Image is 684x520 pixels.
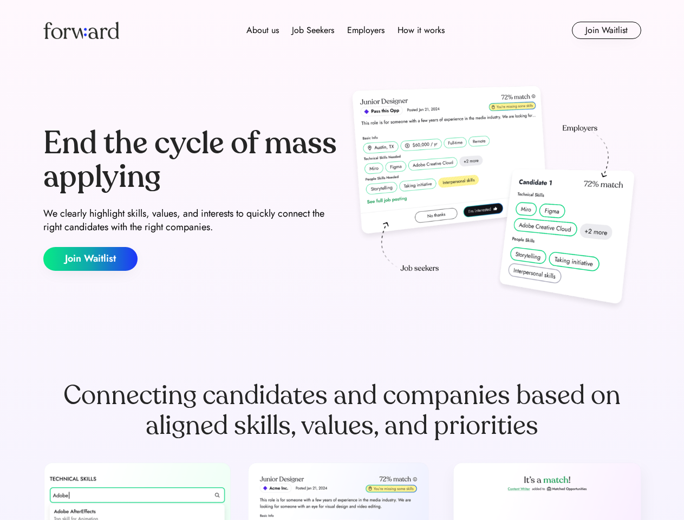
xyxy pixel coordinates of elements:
div: About us [246,24,279,37]
div: Connecting candidates and companies based on aligned skills, values, and priorities [43,380,641,441]
button: Join Waitlist [572,22,641,39]
button: Join Waitlist [43,247,138,271]
div: How it works [398,24,445,37]
img: hero-image.png [347,82,641,315]
div: We clearly highlight skills, values, and interests to quickly connect the right candidates with t... [43,207,338,234]
div: Employers [347,24,385,37]
div: Job Seekers [292,24,334,37]
img: Forward logo [43,22,119,39]
div: End the cycle of mass applying [43,127,338,193]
